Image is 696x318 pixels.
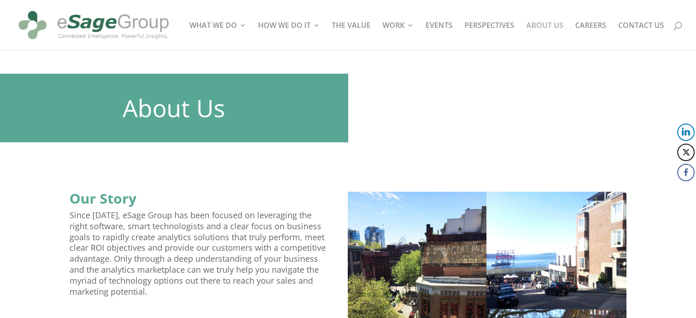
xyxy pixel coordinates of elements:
strong: Our Story [70,189,136,208]
a: CAREERS [575,22,606,50]
img: eSage Group [16,4,172,47]
a: WORK [383,22,414,50]
button: Twitter Share [677,144,695,161]
a: EVENTS [426,22,453,50]
a: PERSPECTIVES [464,22,514,50]
p: Since [DATE], eSage Group has been focused on leveraging the right software, smart technologists ... [70,210,327,305]
a: CONTACT US [618,22,664,50]
a: WHAT WE DO [189,22,246,50]
button: Facebook Share [677,164,695,181]
a: ABOUT US [526,22,563,50]
a: HOW WE DO IT [258,22,320,50]
a: THE VALUE [332,22,371,50]
button: LinkedIn Share [677,124,695,141]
